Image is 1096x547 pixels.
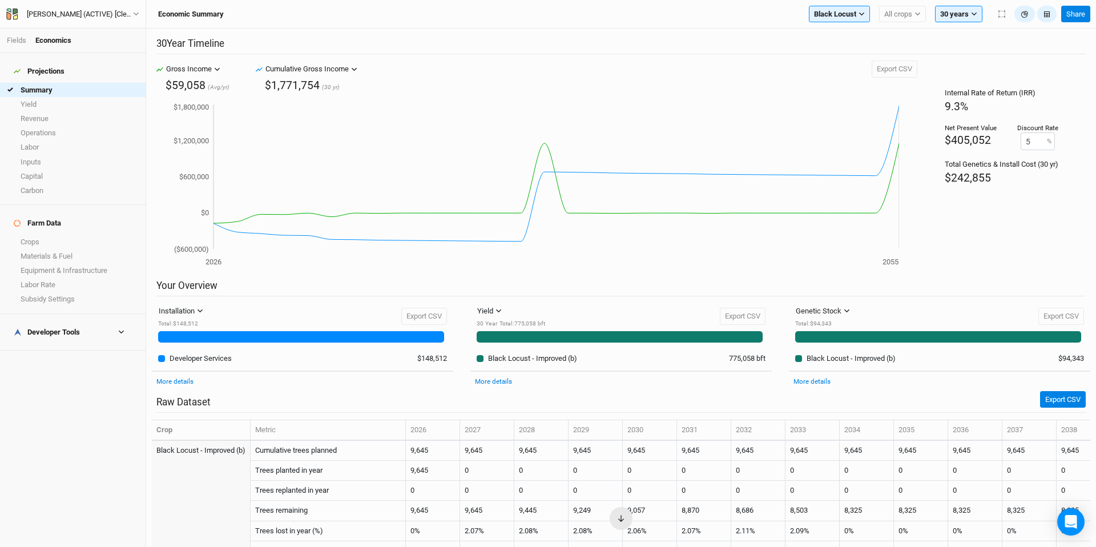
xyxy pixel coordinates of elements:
td: 9,645 [623,441,677,461]
span: (Avg/yr) [208,83,229,92]
td: 2.07% [460,521,514,541]
button: Gross Income [163,61,223,78]
div: Genetic Stock [796,305,841,317]
button: Export CSV [401,308,447,325]
td: 0 [677,481,731,501]
th: 2036 [948,420,1002,441]
div: [PERSON_NAME] (ACTIVE) [Cleaned up OpEx] [27,9,133,20]
span: All crops [884,9,912,20]
td: 9,645 [1002,441,1057,461]
td: Trees replanted in year [251,481,406,501]
td: 9,249 [569,501,623,521]
a: More details [793,377,831,385]
button: Export CSV [1038,308,1084,325]
span: 9.3% [945,100,968,113]
th: 2030 [623,420,677,441]
button: Installation [154,303,208,320]
td: 0 [569,481,623,501]
button: Export CSV [720,308,765,325]
button: Genetic Stock [791,303,855,320]
button: [PERSON_NAME] (ACTIVE) [Cleaned up OpEx] [6,8,140,21]
div: Farm Data [14,219,61,228]
td: 9,645 [894,441,948,461]
div: $59,058 [166,78,205,93]
td: 0 [514,481,569,501]
td: Cumulative trees planned [251,441,406,461]
th: 2026 [406,420,460,441]
td: 0 [948,481,1002,501]
th: 2029 [569,420,623,441]
td: 0 [785,481,840,501]
button: Cumulative Gross Income [263,61,360,78]
span: $242,855 [945,171,991,184]
td: 0 [1002,481,1057,501]
tspan: $600,000 [179,172,209,181]
td: 9,645 [406,501,460,521]
h2: 30 Year Timeline [156,38,1086,54]
td: 775,058 bft [711,347,772,371]
div: Yield [477,305,493,317]
a: More details [156,377,194,385]
td: 0 [948,461,1002,481]
td: 9,645 [948,441,1002,461]
td: 0 [406,481,460,501]
div: Total : $148,512 [158,320,208,328]
tspan: 2055 [883,258,898,266]
div: Total Genetics & Install Cost (30 yr) [945,159,1058,170]
button: Export CSV [1040,391,1086,408]
td: 9,645 [785,441,840,461]
button: Export CSV [872,61,917,78]
td: 9,645 [406,441,460,461]
td: 0% [840,521,894,541]
td: 0% [894,521,948,541]
div: Developer Services [170,353,232,364]
td: 0 [1002,461,1057,481]
td: 0% [406,521,460,541]
div: Developer Tools [14,328,80,337]
div: Total : $94,343 [795,320,855,328]
label: % [1047,137,1051,146]
td: 0 [623,461,677,481]
td: 9,645 [406,461,460,481]
td: 9,645 [677,441,731,461]
td: 8,503 [785,501,840,521]
div: Internal Rate of Return (IRR) [945,88,1058,98]
td: Black Locust - Improved (b) [152,441,251,461]
td: 9,445 [514,501,569,521]
div: 30 Year Total : 775,058 bft [477,320,545,328]
h2: Raw Dataset [156,396,211,408]
td: 8,325 [894,501,948,521]
div: Cumulative Gross Income [265,63,349,75]
td: 0 [840,481,894,501]
span: (30 yr) [322,83,340,92]
h3: Economic Summary [158,10,224,19]
input: 0 [1021,132,1055,150]
td: 2.06% [623,521,677,541]
button: Yield [472,303,507,320]
td: 9,645 [840,441,894,461]
div: Open Intercom Messenger [1057,508,1085,536]
a: More details [475,377,512,385]
td: 9,645 [731,441,785,461]
td: Trees lost in year (%) [251,521,406,541]
td: 0 [460,461,514,481]
td: 0% [948,521,1002,541]
th: 2032 [731,420,785,441]
div: Warehime (ACTIVE) [Cleaned up OpEx] [27,9,133,20]
td: 0 [460,481,514,501]
tspan: $1,800,000 [174,103,209,111]
h2: Your Overview [156,280,1086,296]
td: 9,645 [460,441,514,461]
td: 8,870 [677,501,731,521]
td: 0 [894,481,948,501]
td: $148,512 [393,347,453,371]
div: Discount Rate [1017,123,1058,132]
div: Black Locust - Improved (b) [488,353,577,364]
td: 0 [514,461,569,481]
button: Share [1061,6,1090,23]
th: 2028 [514,420,569,441]
tspan: 2026 [205,258,221,266]
td: 9,645 [569,441,623,461]
tspan: $1,200,000 [174,136,209,145]
th: 2035 [894,420,948,441]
